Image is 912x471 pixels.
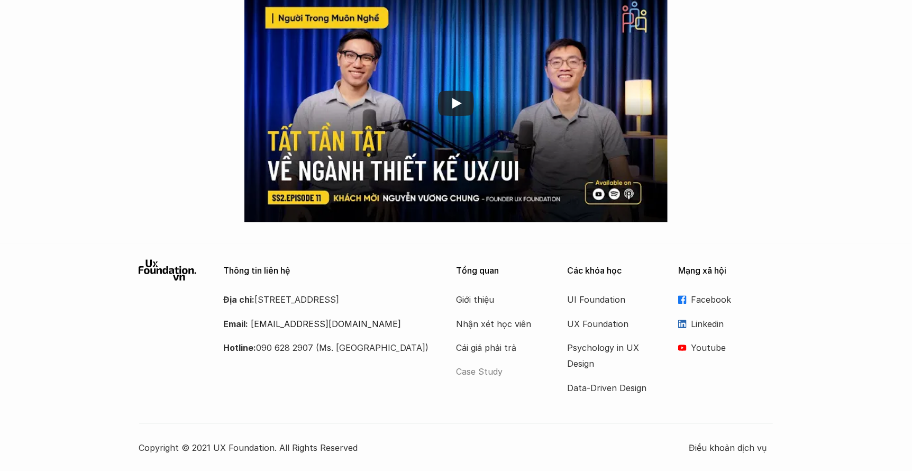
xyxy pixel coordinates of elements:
[223,266,430,276] p: Thông tin liên hệ
[456,266,551,276] p: Tổng quan
[456,292,541,307] a: Giới thiệu
[223,342,256,353] strong: Hotline:
[678,292,773,307] a: Facebook
[689,440,773,456] a: Điều khoản dịch vụ
[456,340,541,356] a: Cái giá phải trả
[251,319,401,329] a: [EMAIL_ADDRESS][DOMAIN_NAME]
[567,316,652,332] a: UX Foundation
[567,340,652,372] a: Psychology in UX Design
[223,319,248,329] strong: Email:
[691,292,773,307] p: Facebook
[438,90,474,116] button: Play
[691,340,773,356] p: Youtube
[567,292,652,307] a: UI Foundation
[691,316,773,332] p: Linkedin
[456,316,541,332] a: Nhận xét học viên
[567,380,652,396] a: Data-Driven Design
[678,266,773,276] p: Mạng xã hội
[139,440,689,456] p: Copyright © 2021 UX Foundation. All Rights Reserved
[223,340,430,356] p: 090 628 2907 (Ms. [GEOGRAPHIC_DATA])
[678,340,773,356] a: Youtube
[678,316,773,332] a: Linkedin
[567,266,662,276] p: Các khóa học
[223,292,430,307] p: [STREET_ADDRESS]
[223,294,254,305] strong: Địa chỉ:
[456,364,541,379] a: Case Study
